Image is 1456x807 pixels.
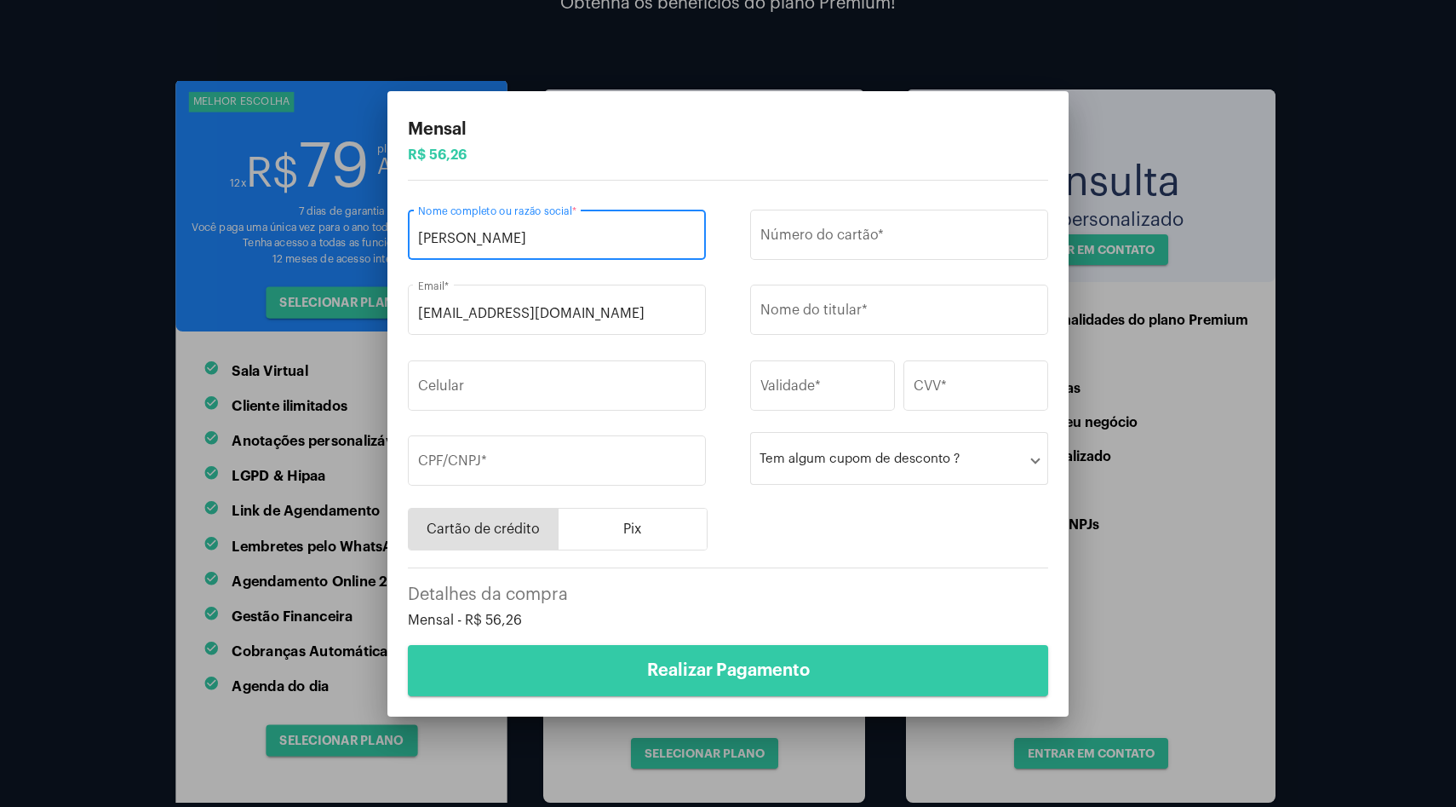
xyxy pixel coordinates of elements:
mat-button-toggle-group: PaymentMethod [408,508,708,550]
div: Detalhes da compra [408,585,1048,604]
span: Realizar Pagamento [647,662,810,679]
mat-expansion-panel-header: Tem algum cupom de desconto ? [751,433,1047,484]
div: Mensal - R$ 56,26 [408,613,1048,628]
span: Cartão de crédito [416,509,550,550]
button: Pix [559,509,708,550]
mat-panel-title: Tem algum cupom de desconto ? [760,452,1032,466]
div: R$ 56,26 [408,147,1048,163]
button: Cartão de crédito [409,509,558,550]
div: Mensal [408,120,1048,139]
button: Realizar Pagamento [408,645,1048,696]
span: Pix [613,509,651,550]
input: 31 99999-1111 [418,382,696,397]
